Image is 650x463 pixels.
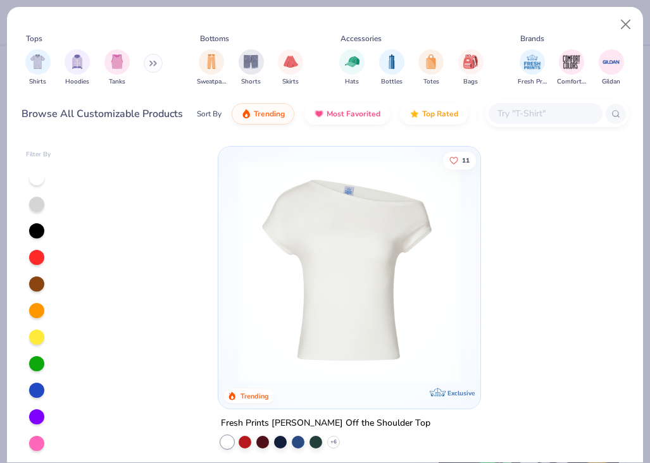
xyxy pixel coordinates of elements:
[221,416,430,431] div: Fresh Prints [PERSON_NAME] Off the Shoulder Top
[70,54,84,69] img: Hoodies Image
[339,49,365,87] div: filter for Hats
[599,49,624,87] button: filter button
[65,49,90,87] div: filter for Hoodies
[197,49,226,87] div: filter for Sweatpants
[557,49,586,87] button: filter button
[447,389,475,397] span: Exclusive
[204,54,218,69] img: Sweatpants Image
[197,77,226,87] span: Sweatpants
[518,49,547,87] button: filter button
[26,150,51,159] div: Filter By
[284,54,298,69] img: Skirts Image
[520,33,544,44] div: Brands
[65,49,90,87] button: filter button
[400,103,468,125] button: Top Rated
[26,33,42,44] div: Tops
[602,77,620,87] span: Gildan
[104,49,130,87] div: filter for Tanks
[241,109,251,119] img: trending.gif
[345,54,359,69] img: Hats Image
[422,109,458,119] span: Top Rated
[409,109,420,119] img: TopRated.gif
[197,108,222,120] div: Sort By
[197,49,226,87] button: filter button
[232,103,294,125] button: Trending
[254,109,285,119] span: Trending
[282,77,299,87] span: Skirts
[25,49,51,87] button: filter button
[458,49,484,87] div: filter for Bags
[379,49,404,87] button: filter button
[29,77,46,87] span: Shirts
[22,106,183,121] div: Browse All Customizable Products
[330,438,337,446] span: + 6
[25,49,51,87] div: filter for Shirts
[231,159,468,383] img: a1c94bf0-cbc2-4c5c-96ec-cab3b8502a7f
[518,77,547,87] span: Fresh Prints
[381,77,403,87] span: Bottles
[443,151,476,169] button: Like
[458,49,484,87] button: filter button
[304,103,390,125] button: Most Favorited
[614,13,638,37] button: Close
[496,106,594,121] input: Try "T-Shirt"
[200,33,229,44] div: Bottoms
[239,49,264,87] div: filter for Shorts
[339,49,365,87] button: filter button
[463,54,477,69] img: Bags Image
[110,54,124,69] img: Tanks Image
[523,52,542,71] img: Fresh Prints Image
[518,49,547,87] div: filter for Fresh Prints
[557,77,586,87] span: Comfort Colors
[462,157,470,163] span: 11
[463,77,478,87] span: Bags
[65,77,89,87] span: Hoodies
[30,54,45,69] img: Shirts Image
[244,54,258,69] img: Shorts Image
[278,49,303,87] div: filter for Skirts
[104,49,130,87] button: filter button
[385,54,399,69] img: Bottles Image
[241,77,261,87] span: Shorts
[418,49,444,87] div: filter for Totes
[599,49,624,87] div: filter for Gildan
[345,77,359,87] span: Hats
[341,33,382,44] div: Accessories
[424,54,438,69] img: Totes Image
[327,109,380,119] span: Most Favorited
[278,49,303,87] button: filter button
[239,49,264,87] button: filter button
[314,109,324,119] img: most_fav.gif
[602,52,621,71] img: Gildan Image
[423,77,439,87] span: Totes
[379,49,404,87] div: filter for Bottles
[562,52,581,71] img: Comfort Colors Image
[418,49,444,87] button: filter button
[109,77,125,87] span: Tanks
[557,49,586,87] div: filter for Comfort Colors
